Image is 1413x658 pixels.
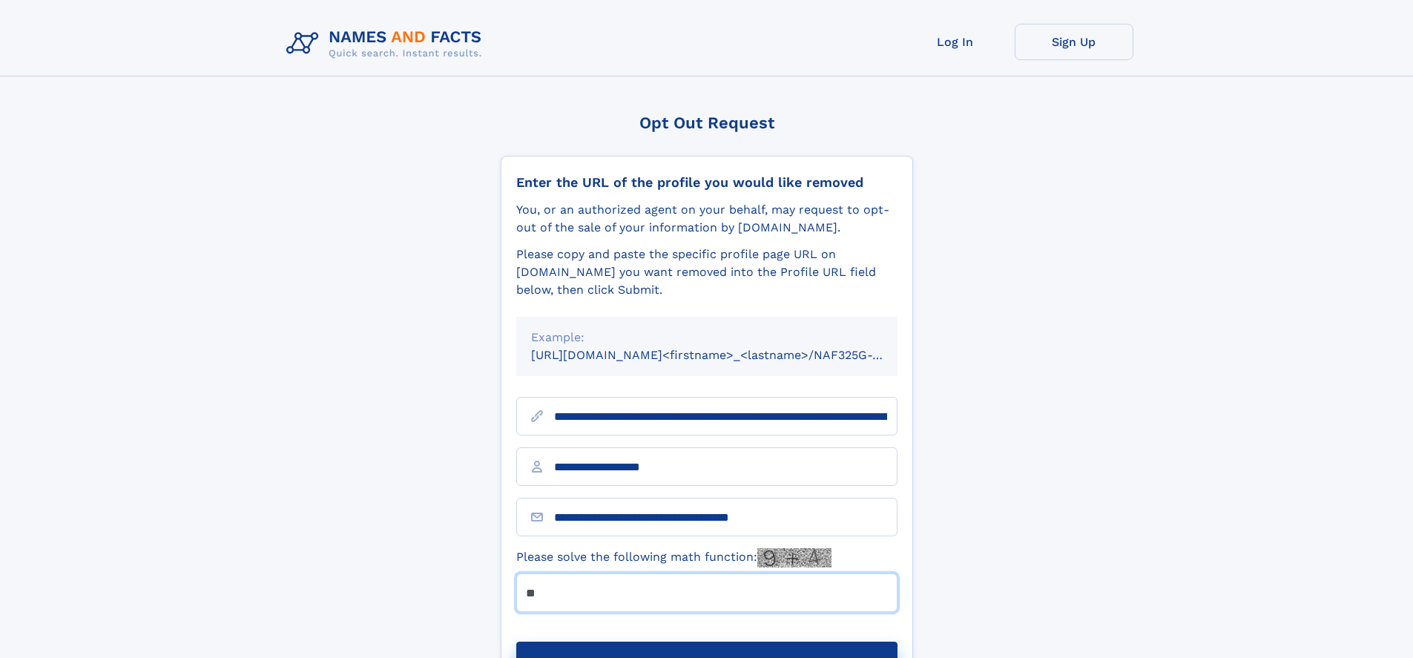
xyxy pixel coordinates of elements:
[531,329,883,346] div: Example:
[516,246,897,299] div: Please copy and paste the specific profile page URL on [DOMAIN_NAME] you want removed into the Pr...
[280,24,494,64] img: Logo Names and Facts
[896,24,1015,60] a: Log In
[516,548,831,567] label: Please solve the following math function:
[1015,24,1133,60] a: Sign Up
[516,174,897,191] div: Enter the URL of the profile you would like removed
[501,113,913,132] div: Opt Out Request
[516,201,897,237] div: You, or an authorized agent on your behalf, may request to opt-out of the sale of your informatio...
[531,348,926,362] small: [URL][DOMAIN_NAME]<firstname>_<lastname>/NAF325G-xxxxxxxx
